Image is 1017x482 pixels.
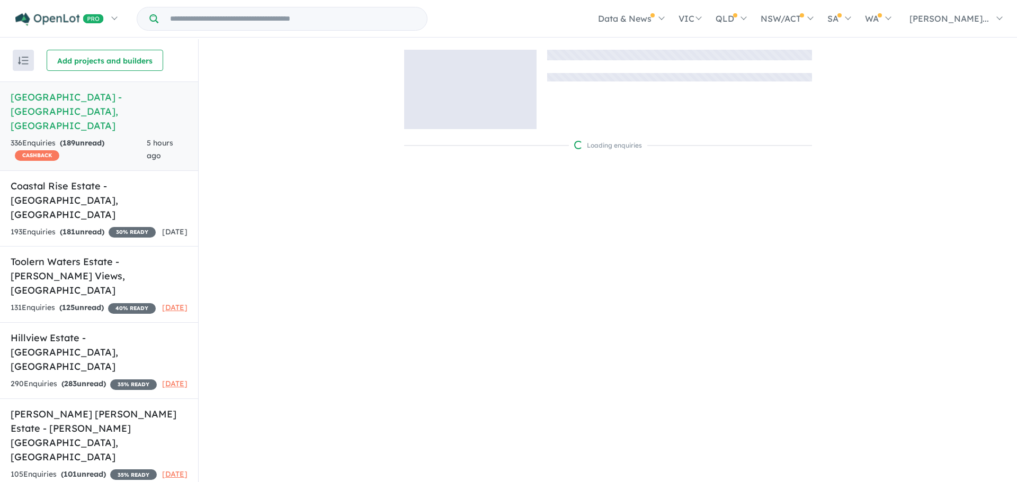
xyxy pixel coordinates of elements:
img: Openlot PRO Logo White [15,13,104,26]
span: 283 [64,379,77,388]
div: 290 Enquir ies [11,378,157,390]
span: 30 % READY [109,227,156,238]
div: 193 Enquir ies [11,226,156,239]
h5: [GEOGRAPHIC_DATA] - [GEOGRAPHIC_DATA] , [GEOGRAPHIC_DATA] [11,90,188,133]
span: [DATE] [162,379,188,388]
span: 35 % READY [110,469,157,480]
div: 131 Enquir ies [11,302,156,314]
span: CASHBACK [15,150,59,161]
span: 181 [63,227,75,237]
h5: Coastal Rise Estate - [GEOGRAPHIC_DATA] , [GEOGRAPHIC_DATA] [11,179,188,222]
span: 189 [63,138,75,148]
span: [DATE] [162,303,188,312]
span: [PERSON_NAME]... [909,13,989,24]
span: 35 % READY [110,379,157,390]
strong: ( unread) [61,379,106,388]
span: 101 [64,469,77,479]
button: Add projects and builders [47,50,163,71]
div: Loading enquiries [574,140,642,151]
input: Try estate name, suburb, builder or developer [160,7,425,30]
strong: ( unread) [61,469,106,479]
span: [DATE] [162,227,188,237]
strong: ( unread) [60,138,104,148]
span: 125 [62,303,75,312]
h5: Hillview Estate - [GEOGRAPHIC_DATA] , [GEOGRAPHIC_DATA] [11,331,188,374]
h5: [PERSON_NAME] [PERSON_NAME] Estate - [PERSON_NAME][GEOGRAPHIC_DATA] , [GEOGRAPHIC_DATA] [11,407,188,464]
div: 105 Enquir ies [11,468,157,481]
span: 5 hours ago [147,138,173,160]
strong: ( unread) [60,227,104,237]
span: [DATE] [162,469,188,479]
div: 336 Enquir ies [11,137,147,162]
strong: ( unread) [59,303,104,312]
h5: Toolern Waters Estate - [PERSON_NAME] Views , [GEOGRAPHIC_DATA] [11,254,188,297]
span: 40 % READY [108,303,156,314]
img: sort.svg [18,57,29,65]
